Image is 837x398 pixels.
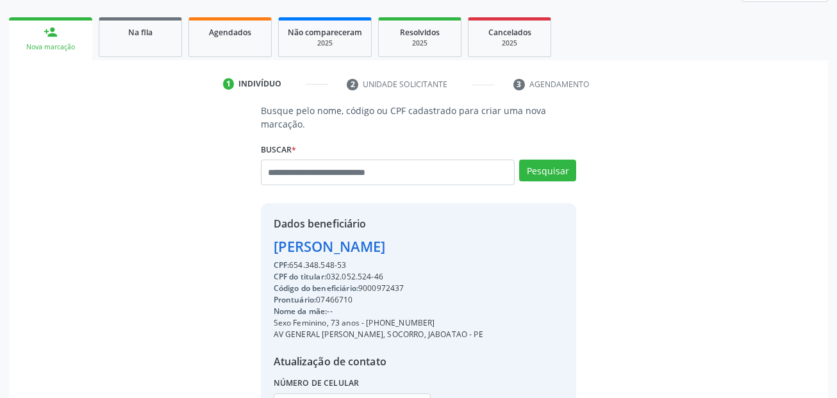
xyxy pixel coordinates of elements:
div: 654.348.548-53 [274,260,483,271]
span: Código do beneficiário: [274,283,358,294]
span: Na fila [128,27,153,38]
span: Agendados [209,27,251,38]
div: person_add [44,25,58,39]
p: Busque pelo nome, código ou CPF cadastrado para criar uma nova marcação. [261,104,577,131]
div: Indivíduo [238,78,281,90]
div: AV GENERAL [PERSON_NAME], SOCORRO, JABOATAO - PE [274,329,483,340]
div: 032.052.524-46 [274,271,483,283]
div: Sexo Feminino, 73 anos - [PHONE_NUMBER] [274,317,483,329]
span: Resolvidos [400,27,440,38]
div: 1 [223,78,235,90]
label: Buscar [261,140,296,160]
span: Nome da mãe: [274,306,327,317]
div: 2025 [477,38,542,48]
div: -- [274,306,483,317]
label: Número de celular [274,374,360,394]
div: [PERSON_NAME] [274,236,483,257]
div: 2025 [388,38,452,48]
span: CPF: [274,260,290,270]
div: Nova marcação [18,42,83,52]
button: Pesquisar [519,160,576,181]
span: Não compareceram [288,27,362,38]
span: Cancelados [488,27,531,38]
span: CPF do titular: [274,271,326,282]
div: 2025 [288,38,362,48]
span: Prontuário: [274,294,317,305]
div: 9000972437 [274,283,483,294]
div: Dados beneficiário [274,216,483,231]
div: 07466710 [274,294,483,306]
div: Atualização de contato [274,354,483,369]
